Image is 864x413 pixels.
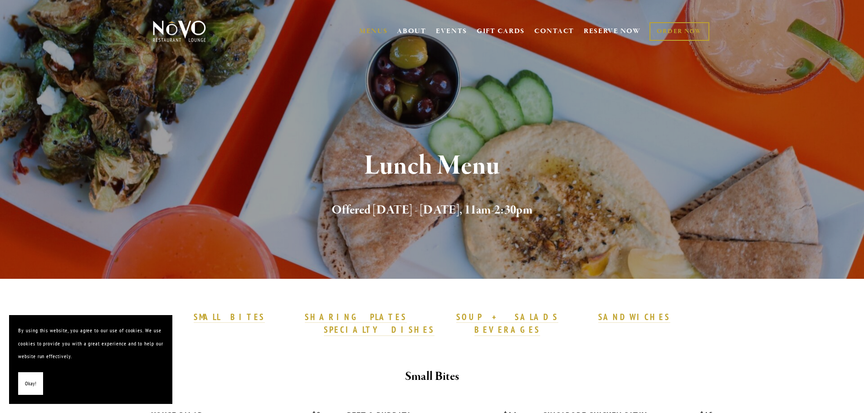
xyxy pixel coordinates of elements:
[405,369,459,384] strong: Small Bites
[584,23,641,40] a: RESERVE NOW
[305,311,406,323] a: SHARING PLATES
[9,315,172,404] section: Cookie banner
[456,311,558,323] a: SOUP + SALADS
[168,201,697,220] h2: Offered [DATE] - [DATE], 11am-2:30pm
[168,151,697,181] h1: Lunch Menu
[25,377,36,390] span: Okay!
[649,22,709,41] a: ORDER NOW
[474,324,541,336] a: BEVERAGES
[194,311,265,323] a: SMALL BITES
[18,372,43,395] button: Okay!
[477,23,525,40] a: GIFT CARDS
[194,311,265,322] strong: SMALL BITES
[151,20,208,43] img: Novo Restaurant &amp; Lounge
[436,27,467,36] a: EVENTS
[598,311,671,322] strong: SANDWICHES
[397,27,426,36] a: ABOUT
[598,311,671,323] a: SANDWICHES
[324,324,434,335] strong: SPECIALTY DISHES
[474,324,541,335] strong: BEVERAGES
[359,27,388,36] a: MENUS
[534,23,574,40] a: CONTACT
[456,311,558,322] strong: SOUP + SALADS
[18,324,163,363] p: By using this website, you agree to our use of cookies. We use cookies to provide you with a grea...
[305,311,406,322] strong: SHARING PLATES
[324,324,434,336] a: SPECIALTY DISHES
